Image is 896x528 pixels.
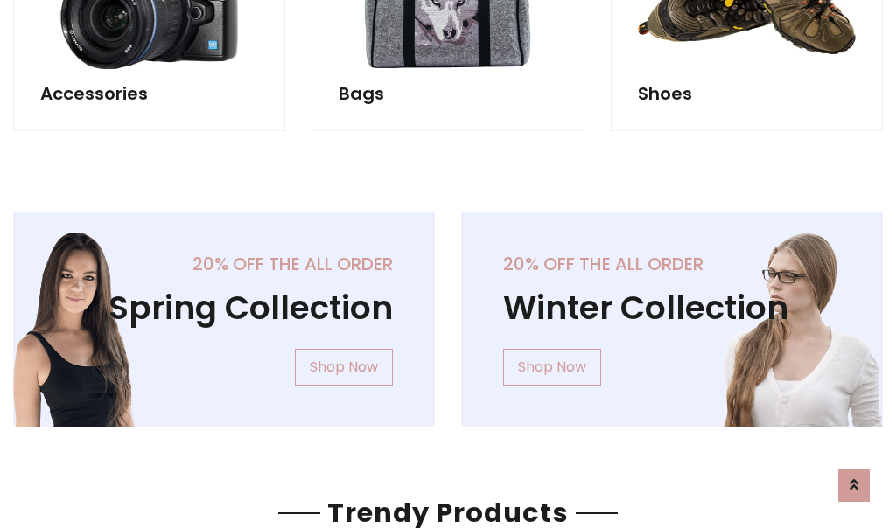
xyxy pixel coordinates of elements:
[503,254,841,274] h5: 20% off the all order
[339,83,556,104] h5: Bags
[503,288,841,328] h1: Winter Collection
[55,288,393,328] h1: Spring Collection
[55,254,393,274] h5: 20% off the all order
[295,349,393,386] a: Shop Now
[40,83,258,104] h5: Accessories
[503,349,601,386] a: Shop Now
[638,83,856,104] h5: Shoes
